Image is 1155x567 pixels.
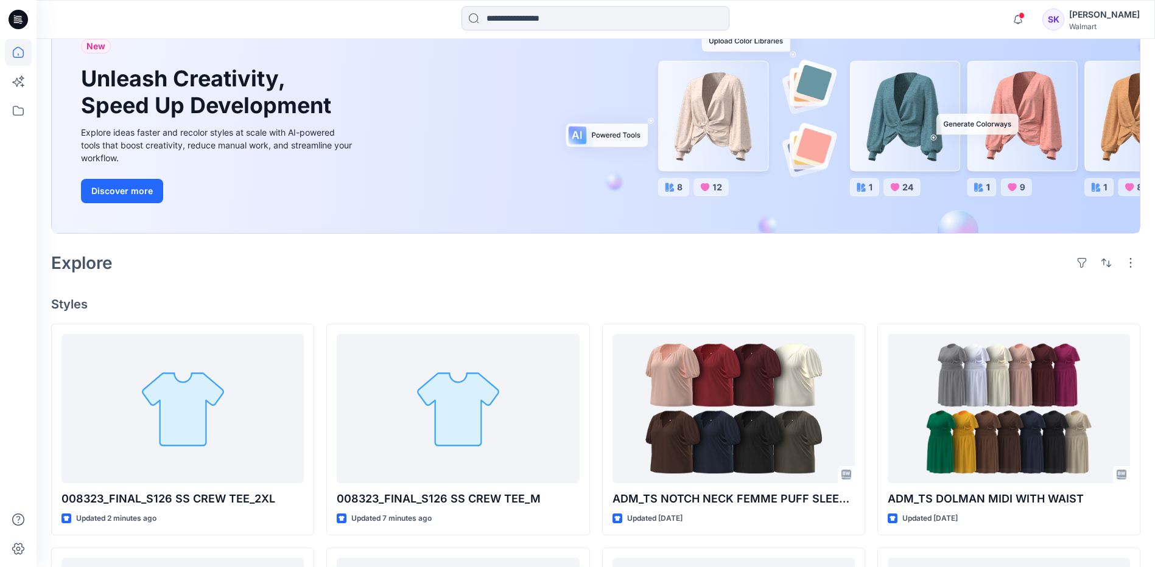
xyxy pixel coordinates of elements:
a: ADM_TS DOLMAN MIDI WITH WAIST [888,334,1130,483]
a: ADM_TS NOTCH NECK FEMME PUFF SLEEVE TOP [613,334,855,483]
div: Walmart [1069,22,1140,31]
p: Updated [DATE] [627,512,683,525]
button: Discover more [81,179,163,203]
div: Explore ideas faster and recolor styles at scale with AI-powered tools that boost creativity, red... [81,126,355,164]
a: Discover more [81,179,355,203]
a: 008323_FINAL_S126 SS CREW TEE_2XL [61,334,304,483]
span: New [86,39,105,54]
p: ADM_TS DOLMAN MIDI WITH WAIST [888,490,1130,507]
p: Updated 7 minutes ago [351,512,432,525]
p: 008323_FINAL_S126 SS CREW TEE_2XL [61,490,304,507]
a: 008323_FINAL_S126 SS CREW TEE_M [337,334,579,483]
h1: Unleash Creativity, Speed Up Development [81,66,337,118]
p: ADM_TS NOTCH NECK FEMME PUFF SLEEVE TOP [613,490,855,507]
p: 008323_FINAL_S126 SS CREW TEE_M [337,490,579,507]
div: SK [1042,9,1064,30]
h2: Explore [51,253,113,273]
h4: Styles [51,297,1140,311]
p: Updated 2 minutes ago [76,512,156,525]
div: [PERSON_NAME] [1069,7,1140,22]
p: Updated [DATE] [902,512,958,525]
